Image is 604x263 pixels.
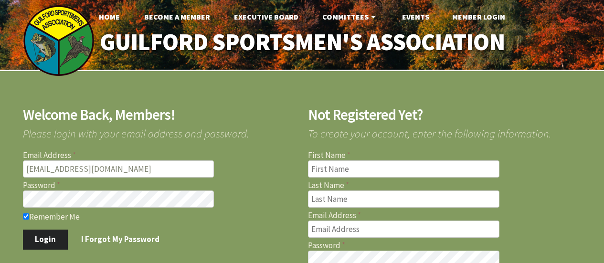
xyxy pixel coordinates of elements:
label: Password [308,242,582,250]
label: Email Address [23,151,297,159]
span: To create your account, enter the following information. [308,122,582,139]
button: Login [23,230,68,250]
a: Member Login [445,7,513,26]
input: Last Name [308,190,499,208]
a: Executive Board [226,7,306,26]
a: Become A Member [137,7,218,26]
input: First Name [308,160,499,178]
label: Remember Me [23,211,297,221]
h2: Welcome Back, Members! [23,107,297,122]
a: I Forgot My Password [69,230,172,250]
label: Last Name [308,181,582,189]
label: Email Address [308,211,582,220]
label: First Name [308,151,582,159]
label: Password [23,181,297,189]
h2: Not Registered Yet? [308,107,582,122]
a: Committees [315,7,386,26]
a: Home [91,7,127,26]
a: Guilford Sportsmen's Association [79,22,525,63]
input: Email Address [308,221,499,238]
input: Email Address [23,160,214,178]
a: Events [394,7,437,26]
input: Remember Me [23,213,29,220]
span: Please login with your email address and password. [23,122,297,139]
img: logo_sm.png [23,5,95,76]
